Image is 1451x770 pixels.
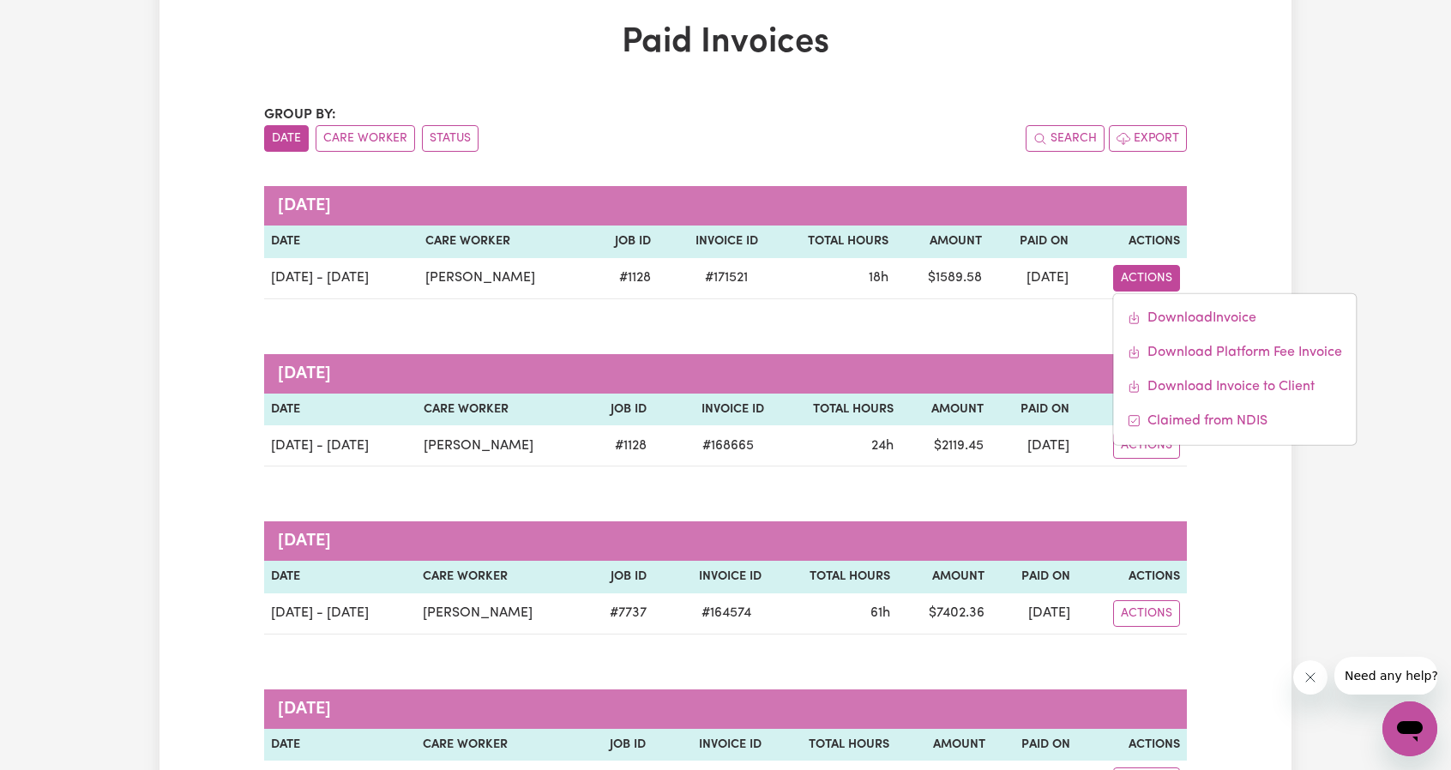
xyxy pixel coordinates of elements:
[264,689,1187,729] caption: [DATE]
[897,593,991,635] td: $ 7402.36
[586,394,653,426] th: Job ID
[871,439,894,453] span: 24 hours
[585,561,653,593] th: Job ID
[316,125,415,152] button: sort invoices by care worker
[585,593,653,635] td: # 7737
[896,729,992,761] th: Amount
[264,593,416,635] td: [DATE] - [DATE]
[264,108,336,122] span: Group by:
[692,436,764,456] span: # 168665
[264,394,417,426] th: Date
[264,561,416,593] th: Date
[989,226,1075,258] th: Paid On
[10,12,104,26] span: Need any help?
[653,394,771,426] th: Invoice ID
[768,561,897,593] th: Total Hours
[264,425,417,466] td: [DATE] - [DATE]
[895,226,989,258] th: Amount
[990,425,1076,466] td: [DATE]
[422,125,479,152] button: sort invoices by paid status
[264,729,416,761] th: Date
[417,425,586,466] td: [PERSON_NAME]
[1113,369,1356,403] a: Download invoice to CS #171521
[1077,561,1187,593] th: Actions
[658,226,764,258] th: Invoice ID
[584,729,653,761] th: Job ID
[1113,432,1180,459] button: Actions
[771,394,900,426] th: Total Hours
[900,425,990,466] td: $ 2119.45
[653,729,768,761] th: Invoice ID
[417,394,586,426] th: Care Worker
[1076,394,1187,426] th: Actions
[1113,600,1180,627] button: Actions
[1026,125,1105,152] button: Search
[416,561,584,593] th: Care Worker
[691,603,762,623] span: # 164574
[991,561,1077,593] th: Paid On
[264,186,1187,226] caption: [DATE]
[586,425,653,466] td: # 1128
[1113,403,1356,437] a: Mark invoice #171521 as claimed from NDIS
[765,226,895,258] th: Total Hours
[1075,226,1187,258] th: Actions
[1293,660,1328,695] iframe: Close message
[991,593,1077,635] td: [DATE]
[768,729,897,761] th: Total Hours
[1113,265,1180,292] button: Actions
[264,125,309,152] button: sort invoices by date
[264,521,1187,561] caption: [DATE]
[264,354,1187,394] caption: [DATE]
[589,258,658,299] td: # 1128
[895,258,989,299] td: $ 1589.58
[418,226,589,258] th: Care Worker
[869,271,888,285] span: 18 hours
[695,268,758,288] span: # 171521
[897,561,991,593] th: Amount
[653,561,768,593] th: Invoice ID
[264,226,418,258] th: Date
[264,22,1187,63] h1: Paid Invoices
[1113,334,1356,369] a: Download platform fee #171521
[989,258,1075,299] td: [DATE]
[1113,300,1356,334] a: Download invoice #171521
[264,258,418,299] td: [DATE] - [DATE]
[1112,292,1357,445] div: Actions
[1109,125,1187,152] button: Export
[900,394,990,426] th: Amount
[1077,729,1187,761] th: Actions
[870,606,890,620] span: 61 hours
[416,729,584,761] th: Care Worker
[1382,701,1437,756] iframe: Button to launch messaging window
[416,593,584,635] td: [PERSON_NAME]
[990,394,1076,426] th: Paid On
[992,729,1077,761] th: Paid On
[589,226,658,258] th: Job ID
[1334,657,1437,695] iframe: Message from company
[418,258,589,299] td: [PERSON_NAME]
